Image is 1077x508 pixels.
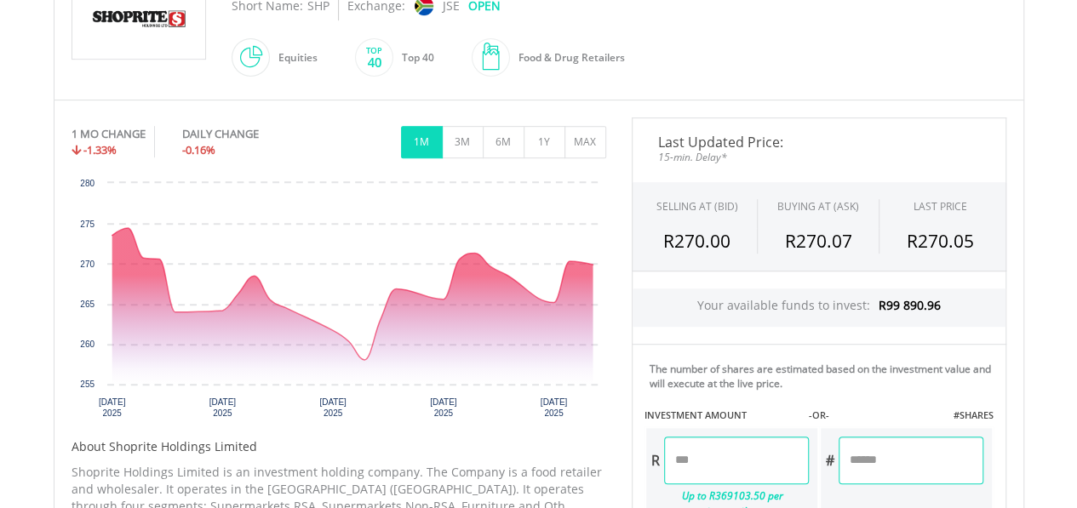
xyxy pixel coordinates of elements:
[72,438,606,455] h5: About Shoprite Holdings Limited
[645,149,993,165] span: 15-min. Delay*
[442,126,484,158] button: 3M
[401,126,443,158] button: 1M
[72,126,146,142] div: 1 MO CHANGE
[784,229,851,253] span: R270.07
[209,397,236,418] text: [DATE] 2025
[80,340,95,349] text: 260
[80,380,95,389] text: 255
[72,174,606,430] div: Chart. Highcharts interactive chart.
[80,300,95,309] text: 265
[650,362,999,391] div: The number of shares are estimated based on the investment value and will execute at the live price.
[656,199,737,214] div: SELLING AT (BID)
[80,179,95,188] text: 280
[319,397,347,418] text: [DATE] 2025
[953,408,993,422] label: #SHARES
[80,260,95,269] text: 270
[510,37,625,78] div: Food & Drug Retailers
[182,142,215,157] span: -0.16%
[633,288,1005,327] div: Your available funds to invest:
[646,437,664,484] div: R
[663,229,730,253] span: R270.00
[270,37,318,78] div: Equities
[72,174,606,430] svg: Interactive chart
[182,126,316,142] div: DAILY CHANGE
[83,142,117,157] span: -1.33%
[879,297,941,313] span: R99 890.96
[564,126,606,158] button: MAX
[540,397,567,418] text: [DATE] 2025
[821,437,839,484] div: #
[777,199,859,214] span: BUYING AT (ASK)
[393,37,434,78] div: Top 40
[914,199,967,214] div: LAST PRICE
[483,126,524,158] button: 6M
[430,397,457,418] text: [DATE] 2025
[80,220,95,229] text: 275
[907,229,974,253] span: R270.05
[645,135,993,149] span: Last Updated Price:
[524,126,565,158] button: 1Y
[98,397,125,418] text: [DATE] 2025
[644,408,747,422] label: INVESTMENT AMOUNT
[808,408,828,422] label: -OR-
